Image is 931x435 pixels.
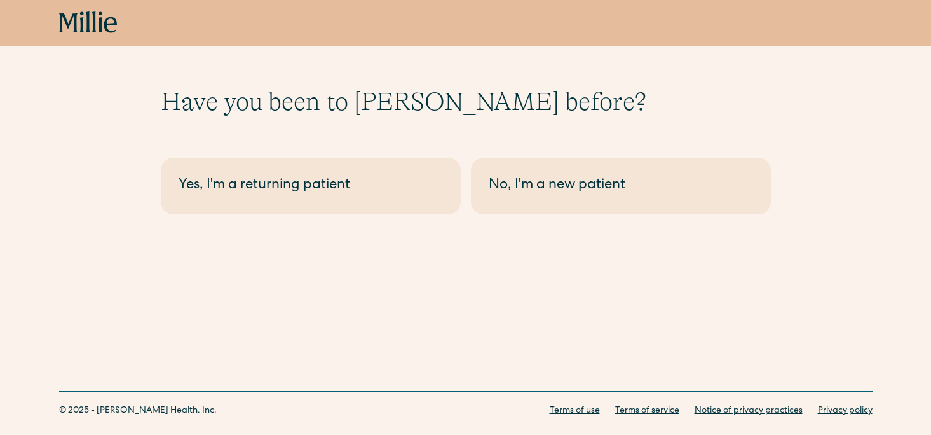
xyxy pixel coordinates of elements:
[59,404,217,418] div: © 2025 - [PERSON_NAME] Health, Inc.
[161,158,461,214] a: Yes, I'm a returning patient
[489,176,753,197] div: No, I'm a new patient
[550,404,600,418] a: Terms of use
[471,158,771,214] a: No, I'm a new patient
[695,404,803,418] a: Notice of privacy practices
[818,404,873,418] a: Privacy policy
[161,86,771,117] h1: Have you been to [PERSON_NAME] before?
[615,404,679,418] a: Terms of service
[179,176,443,197] div: Yes, I'm a returning patient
